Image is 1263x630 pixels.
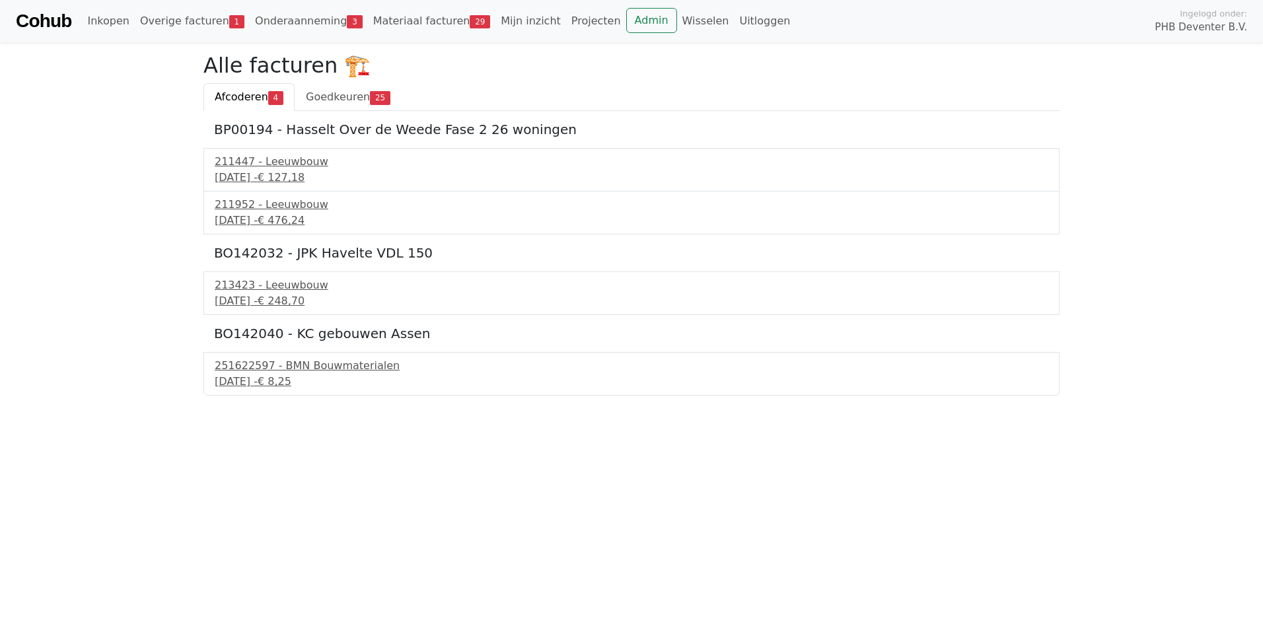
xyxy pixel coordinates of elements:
[734,8,795,34] a: Uitloggen
[677,8,735,34] a: Wisselen
[215,358,1048,374] div: 251622597 - BMN Bouwmaterialen
[470,15,490,28] span: 29
[1155,20,1247,35] span: PHB Deventer B.V.
[258,295,305,307] span: € 248,70
[295,83,402,111] a: Goedkeuren25
[215,293,1048,309] div: [DATE] -
[215,154,1048,186] a: 211447 - Leeuwbouw[DATE] -€ 127,18
[250,8,368,34] a: Onderaanneming3
[203,83,295,111] a: Afcoderen4
[214,326,1049,341] h5: BO142040 - KC gebouwen Assen
[626,8,677,33] a: Admin
[215,277,1048,293] div: 213423 - Leeuwbouw
[215,197,1048,213] div: 211952 - Leeuwbouw
[368,8,496,34] a: Materiaal facturen29
[215,197,1048,228] a: 211952 - Leeuwbouw[DATE] -€ 476,24
[370,91,390,104] span: 25
[306,90,370,103] span: Goedkeuren
[215,154,1048,170] div: 211447 - Leeuwbouw
[1180,7,1247,20] span: Ingelogd onder:
[215,90,268,103] span: Afcoderen
[258,171,305,184] span: € 127,18
[214,122,1049,137] h5: BP00194 - Hasselt Over de Weede Fase 2 26 woningen
[268,91,283,104] span: 4
[566,8,626,34] a: Projecten
[229,15,244,28] span: 1
[258,375,291,388] span: € 8,25
[203,53,1060,78] h2: Alle facturen 🏗️
[215,213,1048,228] div: [DATE] -
[215,374,1048,390] div: [DATE] -
[16,5,71,37] a: Cohub
[347,15,362,28] span: 3
[215,358,1048,390] a: 251622597 - BMN Bouwmaterialen[DATE] -€ 8,25
[82,8,134,34] a: Inkopen
[135,8,250,34] a: Overige facturen1
[215,277,1048,309] a: 213423 - Leeuwbouw[DATE] -€ 248,70
[214,245,1049,261] h5: BO142032 - JPK Havelte VDL 150
[258,214,305,227] span: € 476,24
[215,170,1048,186] div: [DATE] -
[495,8,566,34] a: Mijn inzicht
